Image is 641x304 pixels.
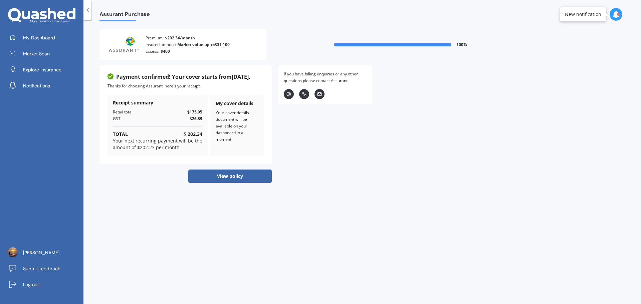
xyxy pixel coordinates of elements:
a: My Dashboard [5,31,83,44]
div: If you have billing enquiries or any other questions please contact Assurant . [284,71,367,84]
a: Market Scan [5,47,83,60]
span: Premium: [146,35,164,41]
div: My cover details [216,100,258,107]
span: My Dashboard [23,34,55,41]
div: $175.95 [187,109,202,115]
p: Your next recurring payment will be the amount of $202.23 per month [113,137,202,151]
span: 100 % [456,41,467,48]
span: Payment confirmed! Your cover starts from [DATE] . [116,73,250,80]
div: New notification [565,11,601,18]
span: Log out [23,281,39,288]
a: Submit feedback [5,262,83,275]
b: Market value up to $ 31,100 [177,41,230,48]
img: Protecta [108,36,140,53]
span: Excess: [146,48,159,55]
span: Market Scan [23,50,50,57]
a: Log out [5,278,83,291]
a: [PERSON_NAME] [5,246,83,259]
div: Your cover details document will be available on your dashboard in a moment [216,109,258,143]
div: Retail total [113,109,133,115]
span: [PERSON_NAME] [23,249,59,256]
b: $202.34/ month [165,35,195,41]
span: Submit feedback [23,265,60,272]
img: ACg8ocIobFG6xHYe5Es3Oac_P9VYvl-_5TTSGy-bK_6RxzlGoys3jus=s96-c [8,247,18,257]
span: Assurant Purchase [99,11,150,20]
span: Thanks for choosing Assurant, here's your receipt. [108,83,201,89]
span: Explore insurance [23,66,61,73]
span: Notifications [23,82,50,89]
div: TOTAL [113,131,128,137]
div: $26.39 [190,115,202,122]
div: GST [113,115,121,122]
span: Insured amount: [146,41,176,48]
div: $ 202.34 [184,131,202,137]
div: Receipt summary [113,99,202,106]
b: $400 [161,48,170,55]
a: Explore insurance [5,63,83,76]
a: Notifications [5,79,83,92]
button: View policy [188,170,272,183]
